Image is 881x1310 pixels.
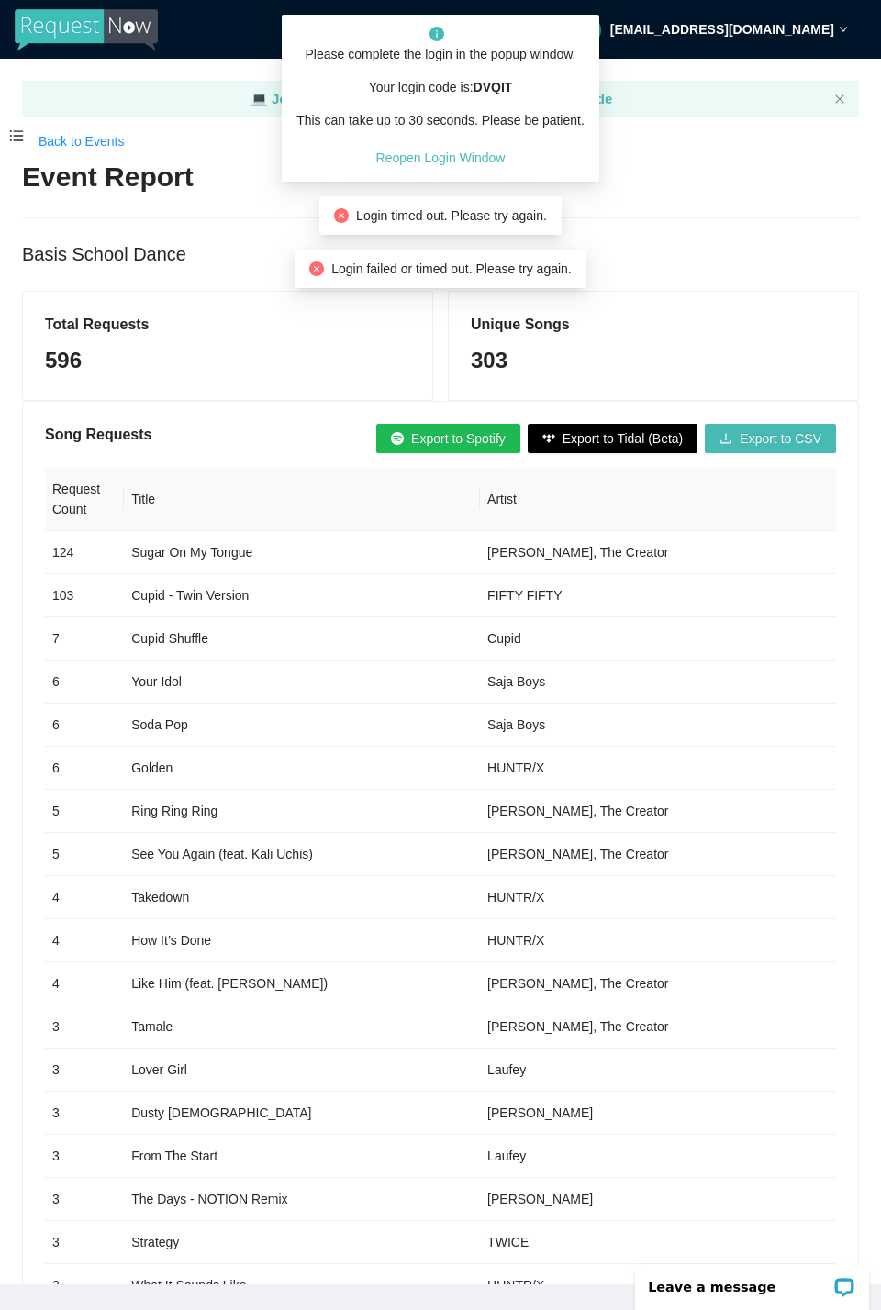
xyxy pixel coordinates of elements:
td: 4 [45,919,124,962]
td: 103 [45,574,124,617]
a: laptop Join Our Facebook Group || [251,91,457,106]
td: HUNTR/X [480,876,836,919]
span: Export to Spotify [411,428,506,449]
td: 3 [45,1135,124,1178]
td: 4 [45,962,124,1005]
td: Cupid [480,617,836,661]
td: FIFTY FIFTY [480,574,836,617]
td: Laufey [480,1049,836,1092]
td: Lover Girl [124,1049,480,1092]
h5: Song Requests [45,424,151,446]
td: [PERSON_NAME], The Creator [480,790,836,833]
span: download [719,432,732,447]
td: Takedown [124,876,480,919]
td: Tamale [124,1005,480,1049]
th: Title [124,468,480,531]
th: Request Count [45,468,124,531]
td: HUNTR/X [480,1264,836,1307]
td: 7 [45,617,124,661]
td: Strategy [124,1221,480,1264]
a: leftBack to Events [22,131,124,151]
td: [PERSON_NAME], The Creator [480,962,836,1005]
span: down [839,25,848,34]
div: 596 [45,343,410,378]
span: info-circle [429,27,444,41]
td: Saja Boys [480,661,836,704]
button: downloadExport to CSV [705,424,836,453]
td: 6 [45,704,124,747]
td: 4 [45,876,124,919]
td: Cupid - Twin Version [124,574,480,617]
td: Cupid Shuffle [124,617,480,661]
span: Export to Tidal (Beta) [563,428,684,449]
td: [PERSON_NAME], The Creator [480,531,836,574]
p: This can take up to 30 seconds. Please be patient. [296,110,585,130]
td: HUNTR/X [480,919,836,962]
td: [PERSON_NAME] [480,1092,836,1135]
td: Laufey [480,1135,836,1178]
td: Dusty [DEMOGRAPHIC_DATA] [124,1092,480,1135]
h2: Event Report [22,159,859,196]
td: Like Him (feat. [PERSON_NAME]) [124,962,480,1005]
td: Saja Boys [480,704,836,747]
td: [PERSON_NAME] [480,1178,836,1221]
div: 303 [471,343,836,378]
p: Please complete the login in the popup window. [296,44,585,64]
span: Login timed out. Please try again. [356,208,547,223]
td: 3 [45,1221,124,1264]
th: Artist [480,468,836,531]
span: laptop [251,91,268,106]
td: HUNTR/X [480,747,836,790]
td: Your Idol [124,661,480,704]
h5: Unique Songs [471,314,836,336]
td: 2 [45,1264,124,1307]
button: Export to Spotify [376,424,520,453]
img: RequestNow [15,9,158,51]
td: 6 [45,747,124,790]
strong: [EMAIL_ADDRESS][DOMAIN_NAME] [610,22,834,37]
iframe: LiveChat chat widget [623,1252,881,1310]
td: 3 [45,1005,124,1049]
span: close [834,94,845,105]
td: TWICE [480,1221,836,1264]
strong: DVQIT [474,80,513,94]
span: close-circle [334,208,349,223]
td: 3 [45,1049,124,1092]
td: 5 [45,833,124,876]
span: Reopen Login Window [376,148,506,168]
span: close-circle [309,261,324,276]
button: Export to Tidal (Beta) [528,424,698,453]
td: How It’s Done [124,919,480,962]
td: Sugar On My Tongue [124,531,480,574]
td: What It Sounds Like [124,1264,480,1307]
button: Reopen Login Window [362,143,520,172]
td: See You Again (feat. Kali Uchis) [124,833,480,876]
div: Basis School Dance [22,240,859,269]
td: [PERSON_NAME], The Creator [480,1005,836,1049]
td: 124 [45,531,124,574]
td: 6 [45,661,124,704]
td: Ring Ring Ring [124,790,480,833]
button: close [834,94,845,105]
td: Soda Pop [124,704,480,747]
td: 5 [45,790,124,833]
span: Export to CSV [740,428,821,449]
td: The Days - NOTION Remix [124,1178,480,1221]
h5: Total Requests [45,314,410,336]
td: [PERSON_NAME], The Creator [480,833,836,876]
td: 3 [45,1092,124,1135]
p: Your login code is: [296,77,585,97]
td: From The Start [124,1135,480,1178]
td: Golden [124,747,480,790]
span: Login failed or timed out. Please try again. [331,261,572,276]
td: 3 [45,1178,124,1221]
